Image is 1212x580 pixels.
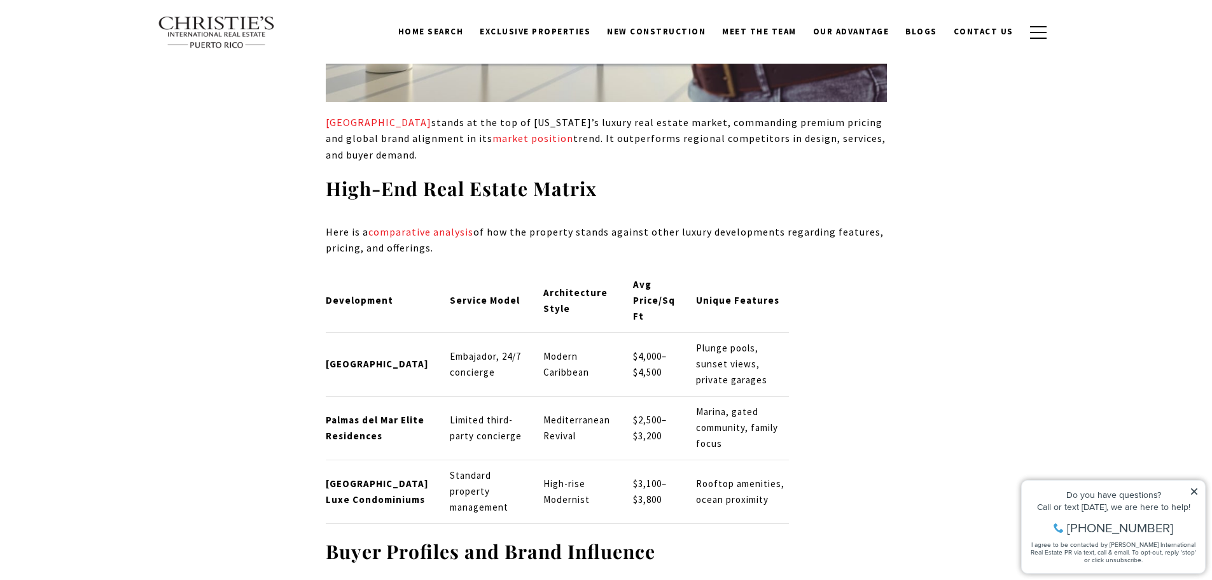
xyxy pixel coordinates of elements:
a: Blogs [897,20,945,44]
strong: Avg Price/Sq Ft [633,278,675,322]
a: market position - open in a new tab [492,132,573,145]
span: [PHONE_NUMBER] [52,60,158,73]
strong: Architecture Style [543,286,608,315]
p: Limited third-party concierge [450,413,522,444]
p: Standard property management [450,468,522,516]
a: comparative analysis - open in a new tab [368,225,473,238]
button: button [1022,14,1055,51]
img: Christie's International Real Estate text transparent background [158,16,276,49]
p: $3,100–$3,800 [633,476,675,508]
p: Marina, gated community, family focus [696,404,789,452]
a: New Construction [599,20,714,44]
a: Our Advantage [805,20,898,44]
span: Contact Us [954,26,1013,37]
span: I agree to be contacted by [PERSON_NAME] International Real Estate PR via text, call & email. To ... [16,78,181,103]
p: $4,000–$4,500 [633,349,675,381]
a: Exclusive Properties [471,20,599,44]
div: Do you have questions? [13,29,184,38]
div: Call or text [DATE], we are here to help! [13,41,184,50]
span: Blogs [905,26,937,37]
strong: [GEOGRAPHIC_DATA] [326,358,429,370]
strong: Palmas del Mar Elite Residences [326,414,424,442]
p: Rooftop amenities, ocean proximity [696,476,789,508]
p: stands at the top of [US_STATE]’s luxury real estate market, commanding premium pricing and globa... [326,115,887,164]
p: Mediterranean Revival [543,413,611,444]
p: High-rise Modernist [543,476,611,508]
span: Exclusive Properties [480,26,590,37]
strong: [GEOGRAPHIC_DATA] Luxe Condominiums [326,477,429,506]
strong: Service Model [450,294,520,306]
strong: Unique Features [696,294,779,306]
p: Plunge pools, sunset views, private garages [696,341,789,388]
a: Home Search [390,20,472,44]
p: $2,500–$3,200 [633,413,675,444]
p: Embajador, 24/7 concierge [450,349,522,381]
a: West Point - open in a new tab [326,116,431,129]
span: Our Advantage [813,26,889,37]
strong: High-End Real Estate Matrix [326,176,597,201]
p: Modern Caribbean [543,349,611,381]
a: Meet the Team [714,20,805,44]
strong: Development [326,294,393,306]
p: Here is a of how the property stands against other luxury developments regarding features, pricin... [326,224,887,257]
span: New Construction [607,26,706,37]
strong: Buyer Profiles and Brand Influence [326,539,655,564]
